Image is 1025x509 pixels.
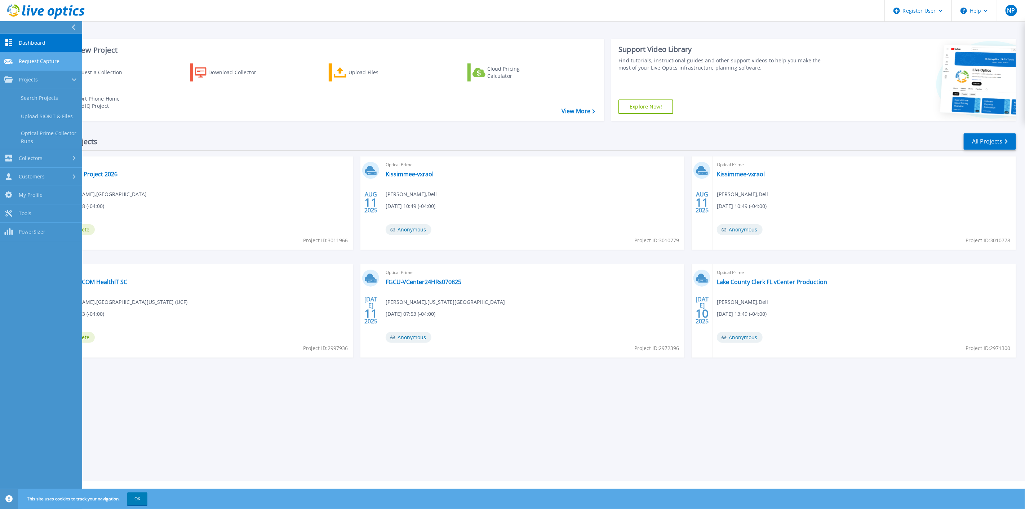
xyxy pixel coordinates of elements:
span: My Profile [19,192,43,198]
div: [DATE] 2025 [364,297,378,323]
span: [DATE] 10:49 (-04:00) [386,202,435,210]
div: Upload Files [349,65,406,80]
span: Anonymous [386,332,431,343]
span: Customers [19,173,45,180]
div: Find tutorials, instructional guides and other support videos to help you make the most of your L... [618,57,829,71]
a: Download Collector [190,63,270,81]
span: 11 [696,199,709,205]
span: Anonymous [717,224,763,235]
span: Optical Prime [717,161,1011,169]
a: Lake County Clerk FL vCenter Production [717,278,827,286]
div: Support Video Library [618,45,829,54]
span: [DATE] 07:53 (-04:00) [386,310,435,318]
span: NP [1007,8,1015,13]
div: [DATE] 2025 [695,297,709,323]
span: Request Capture [19,58,59,65]
span: Optical Prime [54,161,349,169]
span: Anonymous [717,332,763,343]
span: SC [54,269,349,276]
h3: Start a New Project [51,46,595,54]
span: [PERSON_NAME] , Dell [717,190,768,198]
span: [DATE] 13:49 (-04:00) [717,310,767,318]
span: Project ID: 2997936 [303,344,348,352]
span: Project ID: 2972396 [634,344,679,352]
span: Optical Prime [386,269,680,276]
span: [DATE] 10:49 (-04:00) [717,202,767,210]
span: 10 [696,310,709,317]
span: 11 [364,310,377,317]
span: [PERSON_NAME] , Dell [386,190,437,198]
a: Explore Now! [618,99,673,114]
a: FGCU-VCenter24HRs070825 [386,278,461,286]
button: OK [127,492,147,505]
a: All Projects [964,133,1016,150]
a: Kissimmee-vxraol [717,171,765,178]
a: 20250731 COM HealthIT SC [54,278,127,286]
span: Tools [19,210,31,217]
span: Project ID: 2971300 [966,344,1011,352]
span: Optical Prime [717,269,1011,276]
span: Collectors [19,155,43,161]
div: AUG 2025 [364,189,378,216]
a: Upload Files [329,63,409,81]
a: Request a Collection [51,63,132,81]
div: Import Phone Home CloudIQ Project [71,95,127,110]
span: Project ID: 3011966 [303,236,348,244]
div: Download Collector [208,65,266,80]
a: Cloud Pricing Calculator [467,63,548,81]
span: This site uses cookies to track your navigation. [20,492,147,505]
a: UT.Tampa Project 2026 [54,171,117,178]
div: Cloud Pricing Calculator [487,65,545,80]
span: Project ID: 3010778 [966,236,1011,244]
div: Request a Collection [72,65,129,80]
span: Optical Prime [386,161,680,169]
div: AUG 2025 [695,189,709,216]
span: Dashboard [19,40,45,46]
span: Project ID: 3010779 [634,236,679,244]
span: PowerSizer [19,229,45,235]
a: View More [562,108,595,115]
span: [PERSON_NAME] , [GEOGRAPHIC_DATA][US_STATE] (UCF) [54,298,187,306]
a: Kissimmee-vxraol [386,171,434,178]
span: 11 [364,199,377,205]
span: Anonymous [386,224,431,235]
span: [PERSON_NAME] , [GEOGRAPHIC_DATA] [54,190,147,198]
span: [PERSON_NAME] , [US_STATE][GEOGRAPHIC_DATA] [386,298,505,306]
span: [PERSON_NAME] , Dell [717,298,768,306]
span: Projects [19,76,38,83]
